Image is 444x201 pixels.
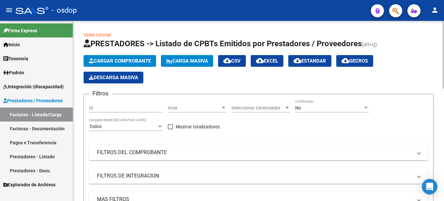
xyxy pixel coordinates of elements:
[341,57,349,65] mat-icon: cloud_download
[161,55,213,67] button: Carga Masiva
[223,57,231,65] mat-icon: cloud_download
[3,55,28,62] span: Tesorería
[89,58,151,64] span: Cargar Comprobante
[89,124,102,129] span: Todos
[97,172,412,179] mat-panel-title: FILTROS DE INTEGRACION
[218,55,246,67] button: CSV
[84,72,143,83] app-download-masive: Descarga masiva de comprobantes (adjuntos)
[3,27,37,34] span: Firma Express
[362,41,377,48] span: (alt+q)
[251,55,283,67] button: EXCEL
[89,89,112,98] h3: Filtros
[256,57,264,65] mat-icon: cloud_download
[52,3,77,18] span: - osdop
[223,58,241,64] span: CSV
[336,55,373,67] button: Gecros
[256,58,278,64] span: EXCEL
[176,123,220,131] span: Mostrar totalizadores
[431,6,439,14] mat-icon: person
[89,145,428,160] mat-expansion-panel-header: FILTROS DEL COMPROBANTE
[293,57,301,65] mat-icon: cloud_download
[84,72,143,83] button: Descarga Masiva
[293,58,326,64] span: Estandar
[295,105,301,110] span: No
[288,55,331,67] button: Estandar
[3,83,64,90] span: Integración (discapacidad)
[84,55,156,67] button: Cargar Comprobante
[422,179,437,194] div: Open Intercom Messenger
[3,97,63,104] span: Prestadores / Proveedores
[341,58,368,64] span: Gecros
[97,149,412,156] mat-panel-title: FILTROS DEL COMPROBANTE
[166,58,208,64] span: Carga Masiva
[3,181,55,188] span: Explorador de Archivos
[89,75,138,80] span: Descarga Masiva
[168,105,221,111] span: Area
[231,105,284,111] span: Seleccionar Gerenciador
[84,39,362,48] span: PRESTADORES -> Listado de CPBTs Emitidos por Prestadores / Proveedores
[5,6,13,14] mat-icon: menu
[89,168,428,184] mat-expansion-panel-header: FILTROS DE INTEGRACION
[3,69,24,76] span: Padrón
[84,32,111,37] a: Video tutorial
[3,41,20,48] span: Inicio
